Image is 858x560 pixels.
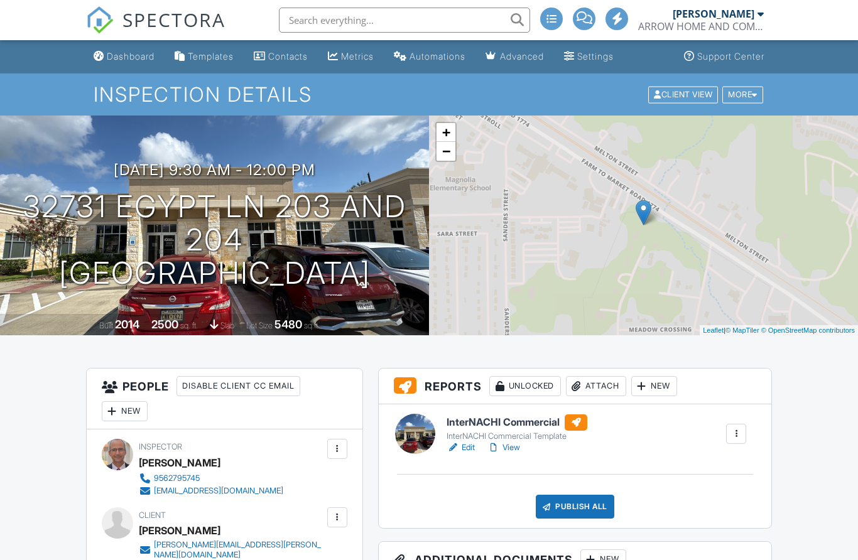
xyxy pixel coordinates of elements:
[107,51,155,62] div: Dashboard
[86,6,114,34] img: The Best Home Inspection Software - Spectora
[139,442,182,451] span: Inspector
[341,51,374,62] div: Metrics
[703,326,724,334] a: Leaflet
[566,376,626,396] div: Attach
[447,441,475,454] a: Edit
[102,401,148,421] div: New
[631,376,677,396] div: New
[500,51,544,62] div: Advanced
[268,51,308,62] div: Contacts
[304,321,320,330] span: sq.ft.
[170,45,239,68] a: Templates
[648,86,718,103] div: Client View
[139,485,283,497] a: [EMAIL_ADDRESS][DOMAIN_NAME]
[389,45,470,68] a: Automations (Basic)
[673,8,754,20] div: [PERSON_NAME]
[154,486,283,496] div: [EMAIL_ADDRESS][DOMAIN_NAME]
[379,369,771,404] h3: Reports
[536,495,614,519] div: Publish All
[274,318,302,331] div: 5480
[188,51,234,62] div: Templates
[761,326,855,334] a: © OpenStreetMap contributors
[437,142,455,161] a: Zoom out
[139,472,283,485] a: 9562795745
[180,321,198,330] span: sq. ft.
[151,318,178,331] div: 2500
[481,45,549,68] a: Advanced
[154,473,200,483] div: 9562795745
[725,326,759,334] a: © MapTiler
[489,376,561,396] div: Unlocked
[577,51,614,62] div: Settings
[86,17,225,43] a: SPECTORA
[323,45,379,68] a: Metrics
[139,453,220,472] div: [PERSON_NAME]
[279,8,530,33] input: Search everything...
[115,318,139,331] div: 2014
[139,510,166,520] span: Client
[700,325,858,336] div: |
[220,321,234,330] span: slab
[647,89,721,99] a: Client View
[437,123,455,142] a: Zoom in
[114,161,315,178] h3: [DATE] 9:30 am - 12:00 pm
[20,190,409,289] h1: 32731 Egypt Ln 203 and 204 [GEOGRAPHIC_DATA]
[249,45,313,68] a: Contacts
[722,86,763,103] div: More
[679,45,769,68] a: Support Center
[99,321,113,330] span: Built
[154,540,324,560] div: [PERSON_NAME][EMAIL_ADDRESS][PERSON_NAME][DOMAIN_NAME]
[89,45,160,68] a: Dashboard
[139,540,324,560] a: [PERSON_NAME][EMAIL_ADDRESS][PERSON_NAME][DOMAIN_NAME]
[87,369,362,429] h3: People
[447,414,587,431] h6: InterNACHI Commercial
[139,521,220,540] div: [PERSON_NAME]
[487,441,520,454] a: View
[94,83,764,105] h1: Inspection Details
[246,321,273,330] span: Lot Size
[410,51,465,62] div: Automations
[638,20,764,33] div: ARROW HOME AND COMMERCIAL INSPECTIONS
[447,431,587,441] div: InterNACHI Commercial Template
[447,414,587,442] a: InterNACHI Commercial InterNACHI Commercial Template
[176,376,300,396] div: Disable Client CC Email
[697,51,764,62] div: Support Center
[122,6,225,33] span: SPECTORA
[559,45,619,68] a: Settings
